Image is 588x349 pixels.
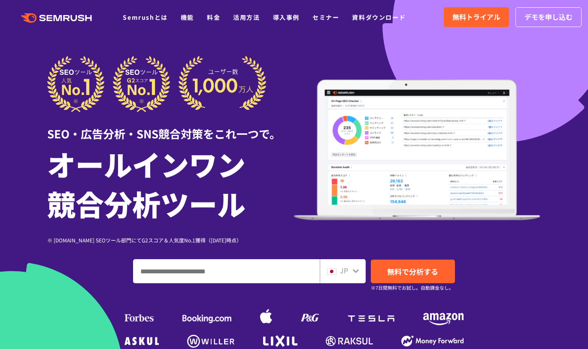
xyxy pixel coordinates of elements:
a: Semrushとは [123,13,167,21]
input: ドメイン、キーワードまたはURLを入力してください [133,260,319,283]
a: 機能 [181,13,194,21]
a: 料金 [207,13,220,21]
a: 無料トライアル [444,7,509,27]
div: ※ [DOMAIN_NAME] SEOツール部門にてG2スコア＆人気度No.1獲得（[DATE]時点） [47,236,294,244]
a: セミナー [312,13,339,21]
small: ※7日間無料でお試し。自動課金なし。 [371,284,454,292]
a: 無料で分析する [371,260,455,283]
div: SEO・広告分析・SNS競合対策をこれ一つで。 [47,112,294,142]
a: 導入事例 [273,13,300,21]
h1: オールインワン 競合分析ツール [47,144,294,223]
a: デモを申し込む [515,7,582,27]
span: 無料トライアル [452,12,500,23]
span: 無料で分析する [387,266,438,277]
span: JP [340,265,348,276]
a: 活用方法 [233,13,260,21]
a: 資料ダウンロード [352,13,406,21]
span: デモを申し込む [524,12,573,23]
